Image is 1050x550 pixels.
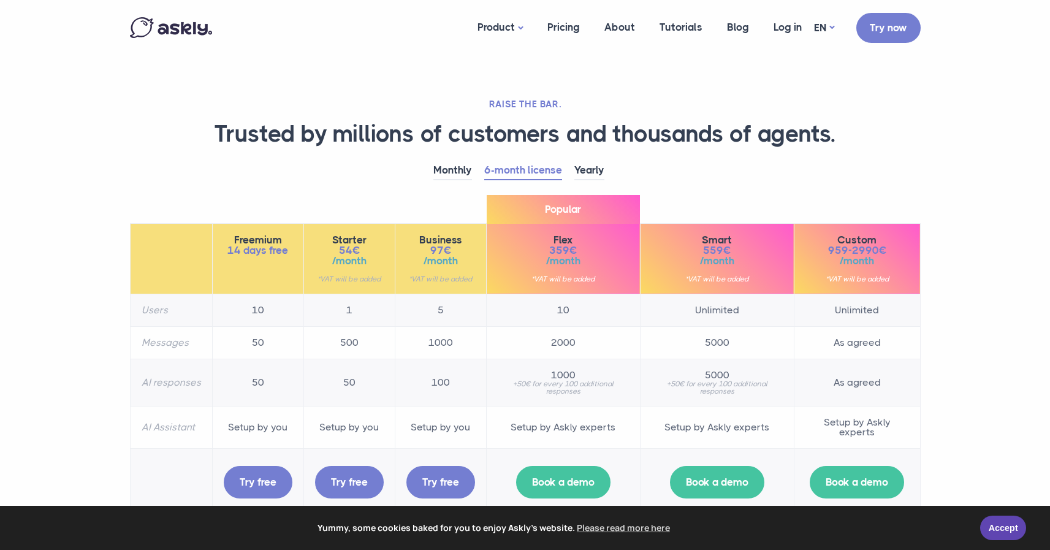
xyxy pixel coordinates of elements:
td: Setup by you [303,406,395,448]
td: As agreed [794,326,920,359]
th: Messages [130,326,212,359]
a: Accept [980,516,1026,540]
td: Setup by Askly experts [486,406,640,448]
a: Yearly [574,161,604,180]
td: Unlimited [794,294,920,326]
a: Log in [761,4,814,51]
td: Setup by you [395,406,486,448]
td: Unlimited [640,294,794,326]
span: /month [805,256,909,266]
span: Flex [498,235,629,245]
small: +50€ for every 100 additional responses [652,380,783,395]
small: *VAT will be added [315,275,384,283]
small: *VAT will be added [498,275,629,283]
td: 5 [395,294,486,326]
a: Pricing [535,4,592,51]
a: 6-month license [484,161,562,180]
span: /month [652,256,783,266]
td: Setup by Askly experts [794,406,920,448]
td: 5000 [640,326,794,359]
span: Yummy, some cookies baked for you to enjoy Askly's website. [18,519,972,537]
td: 1000 [395,326,486,359]
td: 500 [303,326,395,359]
span: Popular [487,195,640,224]
span: 5000 [652,370,783,380]
a: About [592,4,647,51]
th: AI Assistant [130,406,212,448]
span: As agreed [805,378,909,388]
td: 50 [212,359,303,406]
a: learn more about cookies [575,519,672,537]
small: +50€ for every 100 additional responses [498,380,629,395]
span: /month [498,256,629,266]
span: Business [406,235,475,245]
a: Try free [406,466,475,498]
a: EN [814,19,834,37]
td: 10 [486,294,640,326]
th: AI responses [130,359,212,406]
a: Tutorials [647,4,715,51]
td: 100 [395,359,486,406]
img: Askly [130,17,212,38]
span: 54€ [315,245,384,256]
span: /month [315,256,384,266]
span: Smart [652,235,783,245]
a: Book a demo [670,466,764,498]
td: 50 [212,326,303,359]
small: *VAT will be added [805,275,909,283]
small: *VAT will be added [652,275,783,283]
a: Try free [315,466,384,498]
a: Try now [856,13,921,43]
h1: Trusted by millions of customers and thousands of agents. [130,120,921,149]
th: Users [130,294,212,326]
td: Setup by Askly experts [640,406,794,448]
a: Try free [224,466,292,498]
small: *VAT will be added [406,275,475,283]
td: 50 [303,359,395,406]
td: 2000 [486,326,640,359]
span: Starter [315,235,384,245]
span: 359€ [498,245,629,256]
td: 10 [212,294,303,326]
span: 97€ [406,245,475,256]
span: Custom [805,235,909,245]
span: Freemium [224,235,292,245]
td: Setup by you [212,406,303,448]
a: Book a demo [516,466,611,498]
a: Blog [715,4,761,51]
span: /month [406,256,475,266]
td: 1 [303,294,395,326]
a: Monthly [433,161,472,180]
a: Book a demo [810,466,904,498]
span: 959-2990€ [805,245,909,256]
span: 1000 [498,370,629,380]
h2: RAISE THE BAR. [130,98,921,110]
span: 559€ [652,245,783,256]
span: 14 days free [224,245,292,256]
a: Product [465,4,535,52]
